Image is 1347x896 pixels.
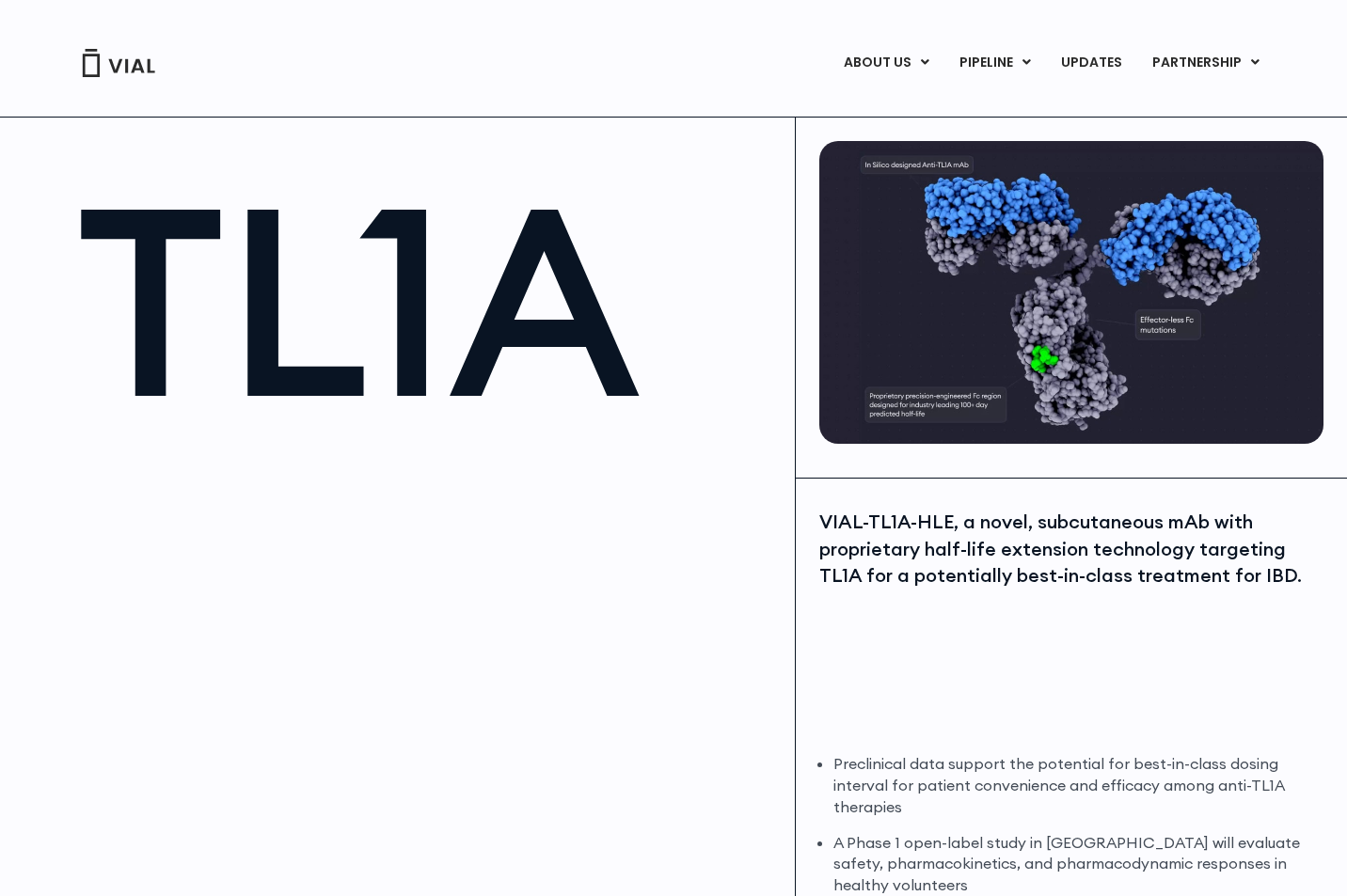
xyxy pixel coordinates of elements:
[76,169,776,432] h1: TL1A
[833,753,1322,818] li: Preclinical data support the potential for best-in-class dosing interval for patient convenience ...
[1137,47,1275,79] a: PARTNERSHIPMenu Toggle
[829,47,943,79] a: ABOUT USMenu Toggle
[1046,47,1136,79] a: UPDATES
[819,141,1323,445] img: TL1A antibody diagram.
[944,47,1045,79] a: PIPELINEMenu Toggle
[81,49,156,77] img: Vial Logo
[819,509,1322,589] div: VIAL-TL1A-HLE, a novel, subcutaneous mAb with proprietary half-life extension technology targetin...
